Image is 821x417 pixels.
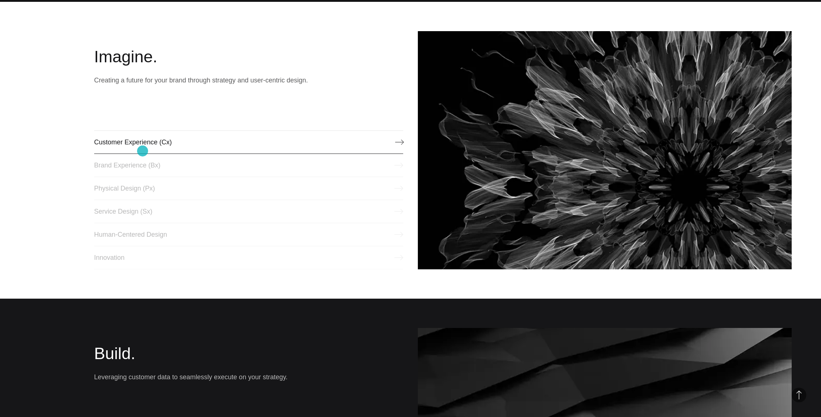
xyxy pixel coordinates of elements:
[94,343,403,365] h2: Build.
[94,154,403,177] a: Brand Experience (Bx)
[94,200,403,223] a: Service Design (Sx)
[94,75,403,85] p: Creating a future for your brand through strategy and user-centric design.
[94,46,403,68] h2: Imagine.
[94,372,403,382] p: Leveraging customer data to seamlessly execute on your strategy.
[94,223,403,246] a: Human-Centered Design
[94,246,403,269] a: Innovation
[94,130,403,154] a: Customer Experience (Cx)
[792,388,806,402] button: Back to Top
[94,177,403,200] a: Physical Design (Px)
